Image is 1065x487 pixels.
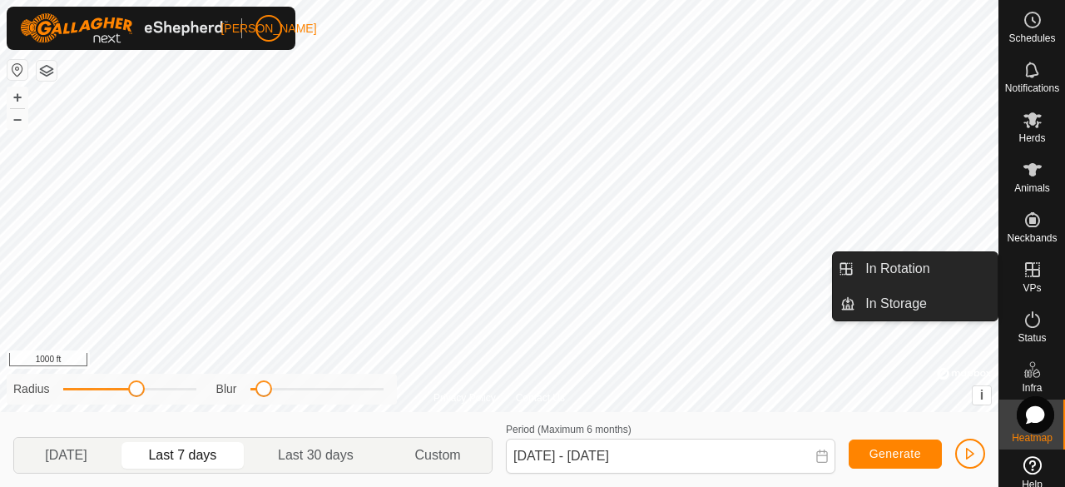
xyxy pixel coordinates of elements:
[7,87,27,107] button: +
[37,61,57,81] button: Map Layers
[1023,283,1041,293] span: VPs
[1018,333,1046,343] span: Status
[833,252,998,286] li: In Rotation
[20,13,228,43] img: Gallagher Logo
[855,252,998,286] a: In Rotation
[433,390,496,405] a: Privacy Policy
[1005,83,1059,93] span: Notifications
[1008,33,1055,43] span: Schedules
[516,390,565,405] a: Contact Us
[1018,133,1045,143] span: Herds
[1007,233,1057,243] span: Neckbands
[869,447,921,460] span: Generate
[7,109,27,129] button: –
[506,424,632,435] label: Period (Maximum 6 months)
[278,445,354,465] span: Last 30 days
[980,388,983,402] span: i
[865,259,929,279] span: In Rotation
[1014,183,1050,193] span: Animals
[216,380,237,398] label: Blur
[855,287,998,321] a: In Storage
[220,20,316,37] span: [PERSON_NAME]
[7,60,27,80] button: Reset Map
[1012,433,1053,443] span: Heatmap
[148,445,216,465] span: Last 7 days
[865,294,927,314] span: In Storage
[415,445,461,465] span: Custom
[1022,383,1042,393] span: Infra
[833,287,998,321] li: In Storage
[13,380,50,398] label: Radius
[45,445,87,465] span: [DATE]
[849,440,942,469] button: Generate
[973,386,991,405] button: i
